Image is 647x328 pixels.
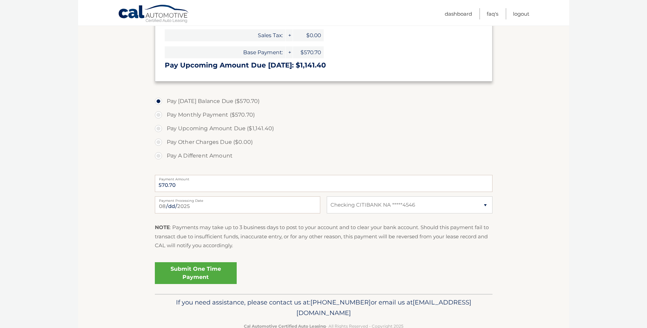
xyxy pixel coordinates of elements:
[293,46,324,58] span: $570.70
[155,196,320,213] input: Payment Date
[155,94,492,108] label: Pay [DATE] Balance Due ($570.70)
[165,29,285,41] span: Sales Tax:
[286,29,293,41] span: +
[445,8,472,19] a: Dashboard
[155,224,170,230] strong: NOTE
[155,175,492,180] label: Payment Amount
[155,108,492,122] label: Pay Monthly Payment ($570.70)
[310,298,371,306] span: [PHONE_NUMBER]
[487,8,498,19] a: FAQ's
[293,29,324,41] span: $0.00
[155,149,492,163] label: Pay A Different Amount
[286,46,293,58] span: +
[155,175,492,192] input: Payment Amount
[155,196,320,202] label: Payment Processing Date
[155,223,492,250] p: : Payments may take up to 3 business days to post to your account and to clear your bank account....
[118,4,190,24] a: Cal Automotive
[155,262,237,284] a: Submit One Time Payment
[155,122,492,135] label: Pay Upcoming Amount Due ($1,141.40)
[513,8,529,19] a: Logout
[155,135,492,149] label: Pay Other Charges Due ($0.00)
[165,61,483,70] h3: Pay Upcoming Amount Due [DATE]: $1,141.40
[159,297,488,319] p: If you need assistance, please contact us at: or email us at
[165,46,285,58] span: Base Payment:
